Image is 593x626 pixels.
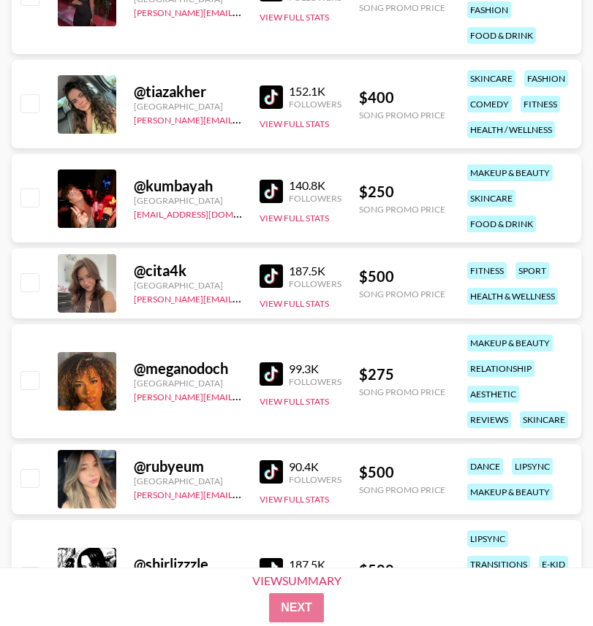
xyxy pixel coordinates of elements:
div: makeup & beauty [467,484,553,500]
div: [GEOGRAPHIC_DATA] [134,195,242,206]
button: View Full Stats [260,396,329,407]
div: makeup & beauty [467,164,553,181]
button: View Full Stats [260,12,329,23]
a: [PERSON_NAME][EMAIL_ADDRESS][DOMAIN_NAME] [134,4,350,18]
div: aesthetic [467,386,519,402]
div: [GEOGRAPHIC_DATA] [134,101,242,112]
div: $ 250 [359,183,445,201]
img: TikTok [260,362,283,386]
div: fashion [467,1,511,18]
div: 152.1K [289,84,341,99]
div: @ meganodoch [134,359,242,378]
div: @ shirlizzzle [134,555,242,573]
div: Followers [289,193,341,204]
button: View Full Stats [260,298,329,309]
div: [GEOGRAPHIC_DATA] [134,378,242,389]
div: dance [467,458,503,475]
div: View Summary [240,574,354,587]
button: View Full Stats [260,494,329,505]
div: 187.5K [289,264,341,278]
div: Followers [289,99,341,110]
div: @ cita4k [134,262,242,280]
a: [PERSON_NAME][EMAIL_ADDRESS][DOMAIN_NAME] [134,486,350,500]
div: $ 500 [359,561,445,579]
a: [PERSON_NAME][EMAIL_ADDRESS][DOMAIN_NAME] [134,291,350,305]
div: @ tiazakher [134,83,242,101]
div: Song Promo Price [359,204,445,215]
div: @ kumbayah [134,177,242,195]
div: transitions [467,556,530,573]
div: skincare [520,411,568,428]
div: comedy [467,96,512,112]
img: TikTok [260,460,283,484]
div: health / wellness [467,121,555,138]
div: [GEOGRAPHIC_DATA] [134,476,242,486]
div: 140.8K [289,178,341,193]
div: skincare [467,70,515,87]
div: Followers [289,376,341,387]
div: Song Promo Price [359,484,445,495]
div: lipsync [467,530,508,547]
div: sport [515,262,549,279]
img: TikTok [260,558,283,581]
div: Song Promo Price [359,110,445,121]
div: reviews [467,411,511,428]
a: [PERSON_NAME][EMAIL_ADDRESS][DOMAIN_NAME] [134,389,350,402]
a: [PERSON_NAME][EMAIL_ADDRESS][PERSON_NAME][DOMAIN_NAME] [134,112,420,126]
div: Song Promo Price [359,386,445,397]
div: $ 400 [359,88,445,107]
div: 99.3K [289,362,341,376]
div: health & wellness [467,288,558,305]
iframe: Drift Widget Chat Controller [520,553,575,608]
div: 187.5K [289,557,341,572]
button: View Full Stats [260,213,329,224]
div: 90.4K [289,459,341,474]
div: relationship [467,360,535,377]
img: TikTok [260,264,283,288]
button: View Full Stats [260,118,329,129]
button: Next [269,593,324,622]
div: fitness [467,262,507,279]
div: $ 275 [359,365,445,383]
div: Song Promo Price [359,2,445,13]
div: lipsync [512,458,553,475]
a: [EMAIL_ADDRESS][DOMAIN_NAME] [134,206,281,220]
div: fitness [521,96,560,112]
div: food & drink [467,27,536,44]
div: $ 500 [359,463,445,481]
img: TikTok [260,180,283,203]
div: Song Promo Price [359,289,445,299]
div: Followers [289,474,341,485]
div: skincare [467,190,515,207]
img: TikTok [260,85,283,109]
div: makeup & beauty [467,335,553,351]
div: $ 500 [359,267,445,286]
div: @ rubyeum [134,457,242,476]
div: [GEOGRAPHIC_DATA] [134,280,242,291]
div: Followers [289,278,341,289]
div: fashion [524,70,568,87]
div: food & drink [467,215,536,232]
